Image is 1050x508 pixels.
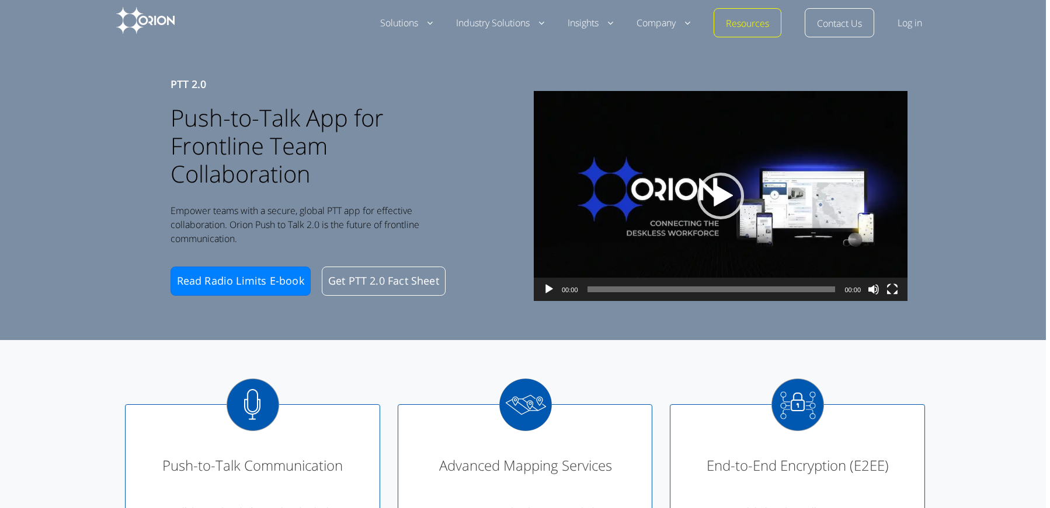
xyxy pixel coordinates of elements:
[844,286,861,293] span: 00:00
[726,17,769,31] a: Resources
[322,267,446,296] a: Get PTT 2.0 Fact Sheet
[898,16,922,30] a: Log in
[116,7,175,34] img: Orion
[171,204,463,246] p: Empower teams with a secure, global PTT app for effective collaboration. Orion Push to Talk 2.0 i...
[146,457,360,495] div: Push-to-Talk Communication
[691,457,905,495] div: End-to-End Encryption (E2EE)
[562,286,578,293] span: 00:00
[543,283,555,313] button: Play
[171,76,463,92] h6: PTT 2.0
[227,379,279,431] img: Push-to-Talk Communication
[771,379,824,431] img: End-to-End Encryption (E2EE)
[534,91,908,301] div: Video Player
[568,16,613,30] a: Insights
[171,104,463,188] h1: Push-to-Talk App for Frontline Team Collaboration
[697,173,744,219] div: Play
[637,16,690,30] a: Company
[886,283,898,313] button: Fullscreen
[587,286,836,292] span: Time Slider
[456,16,544,30] a: Industry Solutions
[380,16,433,30] a: Solutions
[419,457,632,495] div: Advanced Mapping Services
[868,283,879,313] button: Mute
[171,267,311,296] a: Read Radio Limits E-book
[499,379,552,431] img: Advanced Mapping Services
[817,17,862,31] a: Contact Us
